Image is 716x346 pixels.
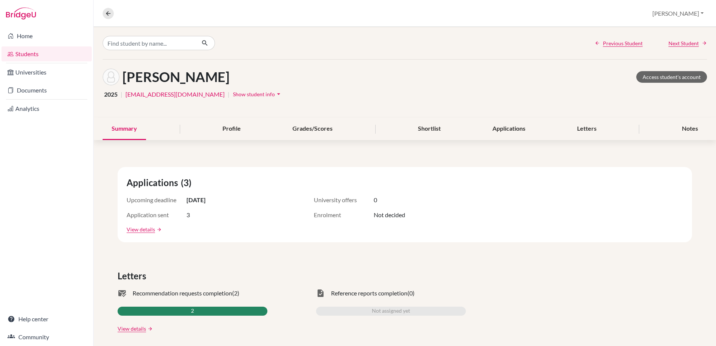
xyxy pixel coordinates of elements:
span: (3) [181,176,194,189]
button: [PERSON_NAME] [649,6,707,21]
img: Felix Hall's avatar [103,69,119,85]
span: Recommendation requests completion [133,289,232,298]
span: Upcoming deadline [127,195,186,204]
span: Show student info [233,91,275,97]
a: Previous Student [595,39,643,47]
a: [EMAIL_ADDRESS][DOMAIN_NAME] [125,90,225,99]
span: Not decided [374,210,405,219]
span: 3 [186,210,190,219]
div: Summary [103,118,146,140]
span: task [316,289,325,298]
span: University offers [314,195,374,204]
a: arrow_forward [146,326,153,331]
a: Next Student [668,39,707,47]
div: Letters [568,118,606,140]
span: | [121,90,122,99]
input: Find student by name... [103,36,195,50]
a: Universities [1,65,92,80]
button: Show student infoarrow_drop_down [233,88,283,100]
div: Applications [483,118,534,140]
div: Notes [673,118,707,140]
a: View details [118,325,146,333]
span: (0) [407,289,415,298]
span: Application sent [127,210,186,219]
span: Reference reports completion [331,289,407,298]
span: | [228,90,230,99]
a: Community [1,330,92,345]
div: Grades/Scores [283,118,342,140]
span: 0 [374,195,377,204]
a: Students [1,46,92,61]
a: Documents [1,83,92,98]
span: Applications [127,176,181,189]
a: Help center [1,312,92,327]
a: Analytics [1,101,92,116]
span: mark_email_read [118,289,127,298]
span: 2025 [104,90,118,99]
a: arrow_forward [155,227,162,232]
span: Not assigned yet [372,307,410,316]
span: Enrolment [314,210,374,219]
span: (2) [232,289,239,298]
a: Access student's account [636,71,707,83]
div: Shortlist [409,118,450,140]
span: Next Student [668,39,699,47]
a: View details [127,225,155,233]
span: Previous Student [603,39,643,47]
i: arrow_drop_down [275,90,282,98]
a: Home [1,28,92,43]
span: Letters [118,269,149,283]
img: Bridge-U [6,7,36,19]
span: 2 [191,307,194,316]
span: [DATE] [186,195,206,204]
div: Profile [213,118,250,140]
h1: [PERSON_NAME] [122,69,230,85]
